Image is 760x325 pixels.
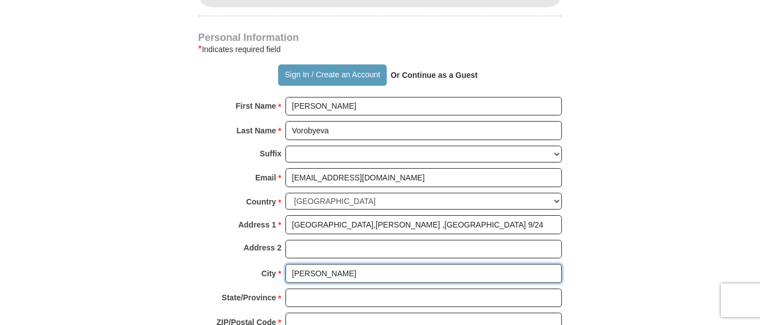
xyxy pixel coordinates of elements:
[261,266,276,281] strong: City
[237,123,276,138] strong: Last Name
[222,290,276,305] strong: State/Province
[238,217,276,233] strong: Address 1
[246,194,276,210] strong: Country
[278,64,386,86] button: Sign In / Create an Account
[255,170,276,185] strong: Email
[260,146,282,161] strong: Suffix
[236,98,276,114] strong: First Name
[198,33,562,42] h4: Personal Information
[243,240,282,256] strong: Address 2
[198,43,562,56] div: Indicates required field
[391,71,478,80] strong: Or Continue as a Guest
